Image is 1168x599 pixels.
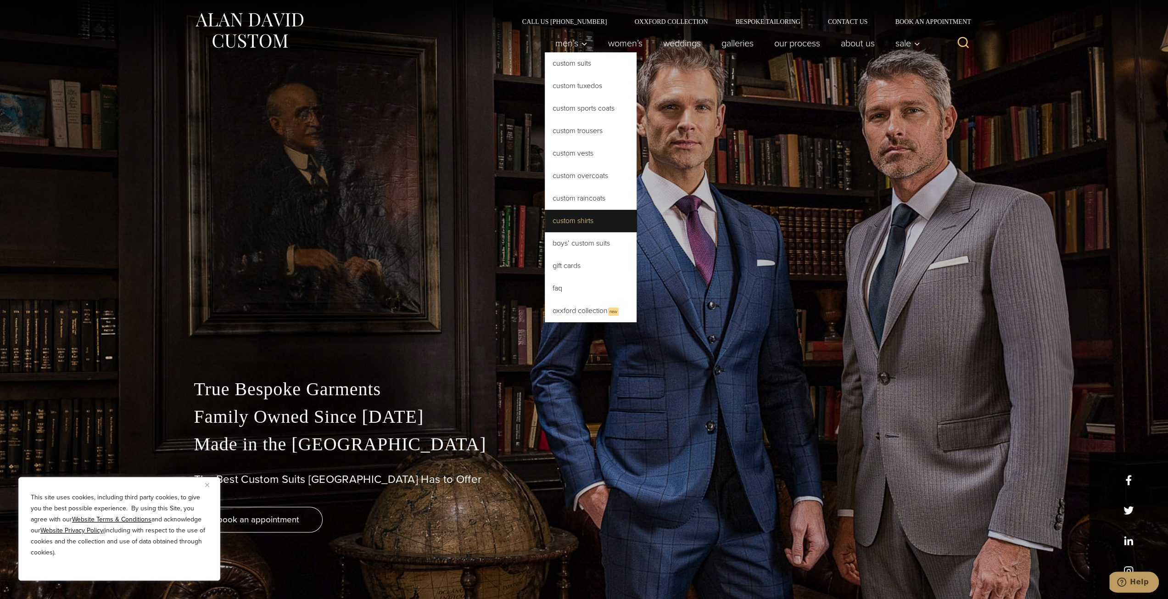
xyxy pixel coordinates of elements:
button: Men’s sub menu toggle [545,34,598,52]
button: Sale sub menu toggle [885,34,925,52]
a: x/twitter [1123,505,1134,515]
a: Custom Sports Coats [545,97,637,119]
a: Contact Us [814,18,882,25]
a: FAQ [545,277,637,299]
h1: The Best Custom Suits [GEOGRAPHIC_DATA] Has to Offer [194,473,974,486]
img: Close [205,483,209,487]
iframe: Opens a widget where you can chat to one of our agents [1109,571,1159,594]
a: Website Terms & Conditions [72,515,151,524]
a: Our Process [764,34,830,52]
a: Custom Suits [545,52,637,74]
span: New [608,308,619,316]
p: This site uses cookies, including third party cookies, to give you the best possible experience. ... [31,492,208,558]
p: True Bespoke Garments Family Owned Since [DATE] Made in the [GEOGRAPHIC_DATA] [194,375,974,458]
a: facebook [1123,475,1134,485]
nav: Secondary Navigation [509,18,974,25]
a: Custom Trousers [545,120,637,142]
a: book an appointment [194,507,323,532]
button: Close [205,479,216,490]
a: Book an Appointment [881,18,974,25]
a: Gift Cards [545,255,637,277]
a: About Us [830,34,885,52]
a: Custom Vests [545,142,637,164]
a: Oxxford CollectionNew [545,300,637,322]
a: Boys’ Custom Suits [545,232,637,254]
nav: Primary Navigation [545,34,925,52]
a: Website Privacy Policy [40,526,103,535]
a: Oxxford Collection [620,18,721,25]
a: Custom Raincoats [545,187,637,209]
span: book an appointment [218,513,299,526]
a: Custom Tuxedos [545,75,637,97]
a: instagram [1123,566,1134,576]
a: linkedin [1123,536,1134,546]
a: Women’s [598,34,653,52]
a: weddings [653,34,711,52]
a: Call Us [PHONE_NUMBER] [509,18,621,25]
button: View Search Form [952,32,974,54]
a: Galleries [711,34,764,52]
img: Alan David Custom [194,10,304,51]
a: Custom Overcoats [545,165,637,187]
a: Bespoke Tailoring [721,18,814,25]
a: Custom Shirts [545,210,637,232]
